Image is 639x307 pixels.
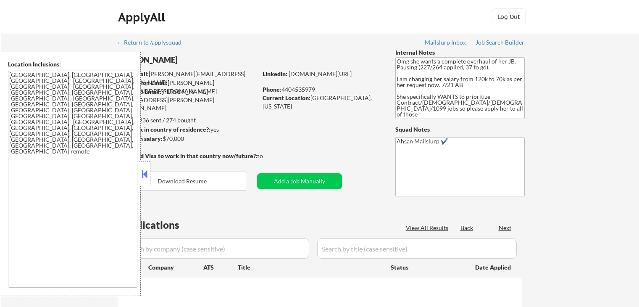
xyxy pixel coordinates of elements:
[289,70,352,77] a: [DOMAIN_NAME][URL]
[8,60,137,69] div: Location Inclusions:
[395,48,525,57] div: Internal Notes
[263,86,281,93] strong: Phone:
[476,39,525,48] a: Job Search Builder
[263,94,381,110] div: [GEOGRAPHIC_DATA], [US_STATE]
[118,70,257,86] div: [PERSON_NAME][EMAIL_ADDRESS][DOMAIN_NAME]
[148,263,203,272] div: Company
[117,116,257,124] div: 236 sent / 274 bought
[263,70,287,77] strong: LinkedIn:
[499,224,512,232] div: Next
[256,152,280,160] div: no
[492,8,526,25] button: Log Out
[118,172,247,191] button: Download Resume
[117,126,210,133] strong: Can work in country of residence?:
[257,173,342,189] button: Add a Job Manually
[120,220,203,230] div: Applications
[460,224,474,232] div: Back
[118,152,258,159] strong: Will need Visa to work in that country now/future?:
[203,263,238,272] div: ATS
[117,39,189,48] a: ← Return to /applysquad
[118,79,257,95] div: [PERSON_NAME][EMAIL_ADDRESS][DOMAIN_NAME]
[118,87,257,112] div: [PERSON_NAME][EMAIL_ADDRESS][PERSON_NAME][DOMAIN_NAME]
[391,259,463,275] div: Status
[120,238,309,259] input: Search by company (case sensitive)
[263,94,310,101] strong: Current Location:
[395,125,525,134] div: Squad Notes
[263,85,381,94] div: 4404535979
[118,55,290,65] div: [PERSON_NAME]
[117,40,189,45] div: ← Return to /applysquad
[118,10,168,24] div: ApplyAll
[238,263,383,272] div: Title
[476,40,525,45] div: Job Search Builder
[117,125,255,134] div: yes
[317,238,517,259] input: Search by title (case sensitive)
[117,135,257,143] div: $70,000
[406,224,451,232] div: View All Results
[425,40,467,45] div: Mailslurp Inbox
[475,263,512,272] div: Date Applied
[425,39,467,48] a: Mailslurp Inbox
